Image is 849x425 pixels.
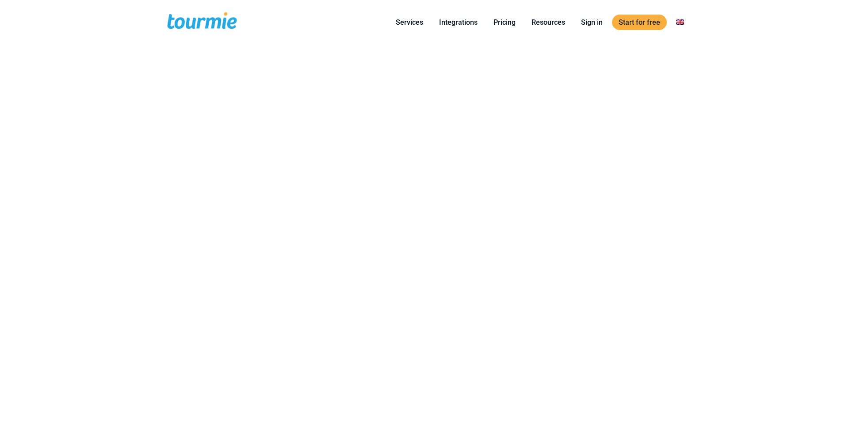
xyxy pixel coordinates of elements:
[612,15,667,30] a: Start for free
[574,17,609,28] a: Sign in
[525,17,572,28] a: Resources
[432,17,484,28] a: Integrations
[389,17,430,28] a: Services
[487,17,522,28] a: Pricing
